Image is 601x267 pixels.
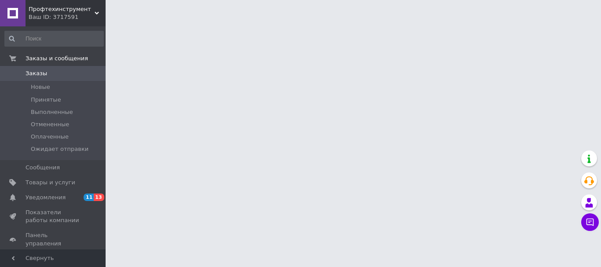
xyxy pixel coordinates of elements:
[26,194,66,201] span: Уведомления
[31,96,61,104] span: Принятые
[29,5,95,13] span: Профтехинструмент
[31,121,69,128] span: Отмененные
[4,31,104,47] input: Поиск
[26,208,81,224] span: Показатели работы компании
[31,83,50,91] span: Новые
[26,69,47,77] span: Заказы
[94,194,104,201] span: 13
[31,108,73,116] span: Выполненные
[26,164,60,172] span: Сообщения
[31,133,69,141] span: Оплаченные
[84,194,94,201] span: 11
[581,213,599,231] button: Чат с покупателем
[31,145,88,153] span: Ожидает отправки
[26,55,88,62] span: Заказы и сообщения
[26,179,75,187] span: Товары и услуги
[29,13,106,21] div: Ваш ID: 3717591
[26,231,81,247] span: Панель управления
